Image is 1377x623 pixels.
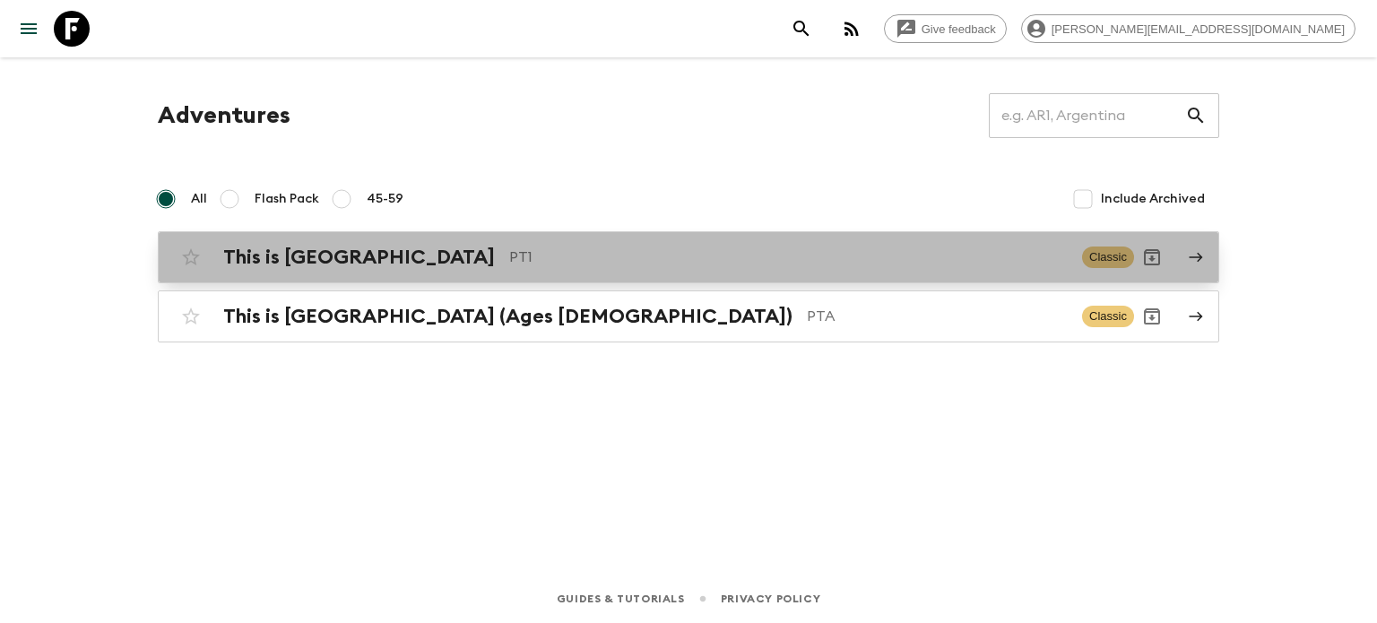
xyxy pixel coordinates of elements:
[784,11,819,47] button: search adventures
[509,247,1068,268] p: PT1
[807,306,1068,327] p: PTA
[367,190,403,208] span: 45-59
[1082,306,1134,327] span: Classic
[1134,299,1170,334] button: Archive
[158,98,290,134] h1: Adventures
[884,14,1007,43] a: Give feedback
[1101,190,1205,208] span: Include Archived
[191,190,207,208] span: All
[158,231,1219,283] a: This is [GEOGRAPHIC_DATA]PT1ClassicArchive
[721,589,820,609] a: Privacy Policy
[1082,247,1134,268] span: Classic
[1134,239,1170,275] button: Archive
[1021,14,1355,43] div: [PERSON_NAME][EMAIL_ADDRESS][DOMAIN_NAME]
[557,589,685,609] a: Guides & Tutorials
[158,290,1219,342] a: This is [GEOGRAPHIC_DATA] (Ages [DEMOGRAPHIC_DATA])PTAClassicArchive
[1042,22,1355,36] span: [PERSON_NAME][EMAIL_ADDRESS][DOMAIN_NAME]
[11,11,47,47] button: menu
[255,190,319,208] span: Flash Pack
[223,246,495,269] h2: This is [GEOGRAPHIC_DATA]
[989,91,1185,141] input: e.g. AR1, Argentina
[223,305,792,328] h2: This is [GEOGRAPHIC_DATA] (Ages [DEMOGRAPHIC_DATA])
[912,22,1006,36] span: Give feedback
